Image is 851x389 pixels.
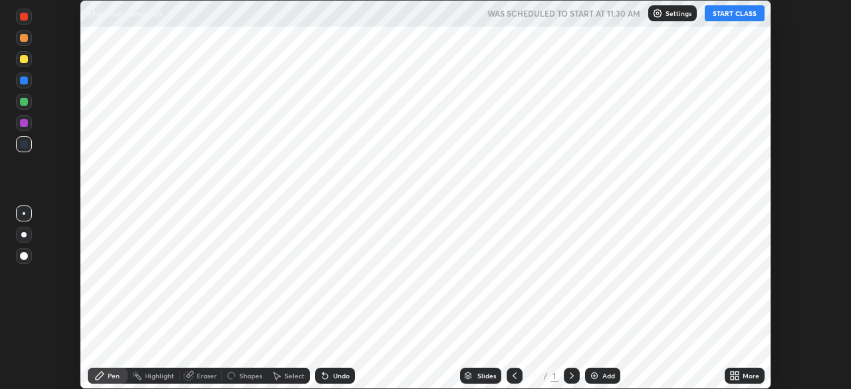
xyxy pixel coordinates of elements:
h5: WAS SCHEDULED TO START AT 11:30 AM [487,7,640,19]
img: class-settings-icons [652,8,663,19]
div: Pen [108,372,120,379]
div: Add [602,372,615,379]
div: Highlight [145,372,174,379]
div: animation [223,368,239,384]
div: Slides [477,372,496,379]
div: Shapes [239,372,262,379]
p: Thermodynamics 05 [88,8,163,19]
div: More [743,372,759,379]
div: Eraser [197,372,217,379]
div: 1 [550,370,558,382]
div: 1 [528,372,541,380]
button: START CLASS [705,5,765,21]
img: add-slide-button [589,370,600,381]
p: Settings [666,10,691,17]
div: Undo [333,372,350,379]
div: Select [285,372,304,379]
div: / [544,372,548,380]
